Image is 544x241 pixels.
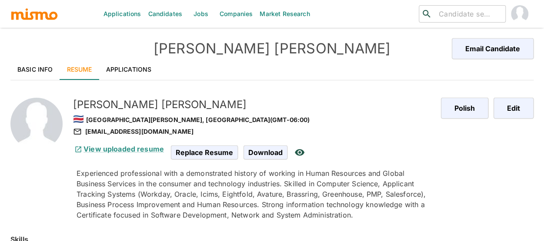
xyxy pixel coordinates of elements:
[73,114,84,124] span: 🇨🇷
[60,59,99,80] a: Resume
[10,59,60,80] a: Basic Info
[77,168,434,220] div: Experienced professional with a demonstrated history of working in Human Resources and Global Bus...
[73,112,434,126] div: [GEOGRAPHIC_DATA][PERSON_NAME], [GEOGRAPHIC_DATA] (GMT-06:00)
[435,8,502,20] input: Candidate search
[73,98,434,112] h5: [PERSON_NAME] [PERSON_NAME]
[171,145,238,159] span: Replace Resume
[73,145,164,153] a: View uploaded resume
[494,98,534,119] button: Edit
[244,148,287,155] a: Download
[10,7,58,20] img: logo
[244,145,287,159] span: Download
[73,126,434,137] div: [EMAIL_ADDRESS][DOMAIN_NAME]
[99,59,159,80] a: Applications
[10,98,63,150] img: 2Q==
[452,38,534,59] button: Email Candidate
[141,40,403,57] h4: [PERSON_NAME] [PERSON_NAME]
[441,98,488,119] button: Polish
[511,5,528,23] img: Maia Reyes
